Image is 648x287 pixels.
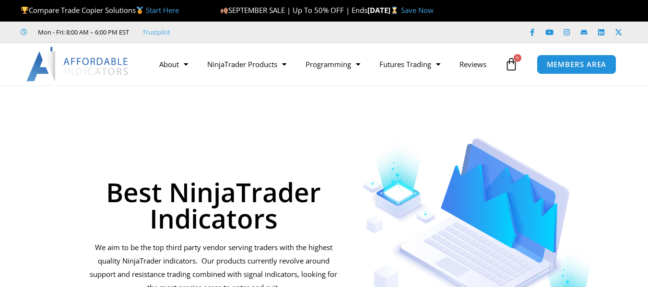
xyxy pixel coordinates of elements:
a: Reviews [450,53,496,75]
a: Save Now [401,5,434,15]
a: Futures Trading [370,53,450,75]
a: About [150,53,198,75]
strong: [DATE] [367,5,401,15]
img: LogoAI | Affordable Indicators – NinjaTrader [26,47,130,81]
a: 0 [490,50,532,78]
span: SEPTEMBER SALE | Up To 50% OFF | Ends [220,5,367,15]
nav: Menu [150,53,502,75]
img: ⌛ [391,7,398,14]
a: NinjaTrader Products [198,53,296,75]
a: Programming [296,53,370,75]
span: 0 [514,54,521,62]
span: MEMBERS AREA [547,61,607,68]
span: Compare Trade Copier Solutions [21,5,179,15]
a: MEMBERS AREA [537,55,617,74]
a: Trustpilot [142,26,170,38]
img: 🍂 [221,7,228,14]
a: Start Here [146,5,179,15]
span: Mon - Fri: 8:00 AM – 6:00 PM EST [35,26,129,38]
h1: Best NinjaTrader Indicators [89,179,339,231]
img: 🏆 [21,7,28,14]
img: 🥇 [136,7,143,14]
